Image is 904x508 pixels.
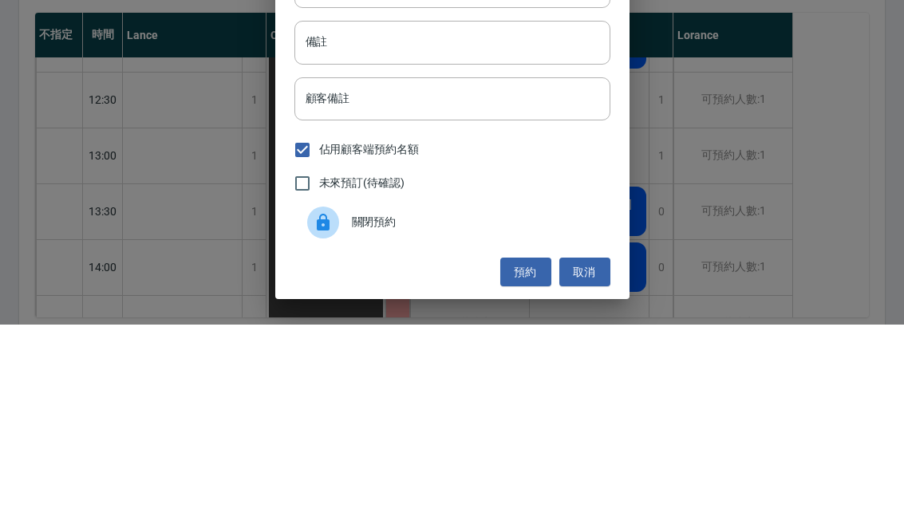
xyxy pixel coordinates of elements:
button: 取消 [559,441,610,471]
button: 預約 [500,441,551,471]
label: 顧客姓名 [306,85,345,97]
div: 30分鐘 [294,148,610,191]
label: 顧客電話 [306,30,345,41]
label: 服務時長 [306,141,339,153]
span: 關閉預約 [352,397,598,414]
span: 未來預訂(待確認) [319,358,405,375]
span: 佔用顧客端預約名額 [319,325,420,341]
div: 關閉預約 [294,384,610,428]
